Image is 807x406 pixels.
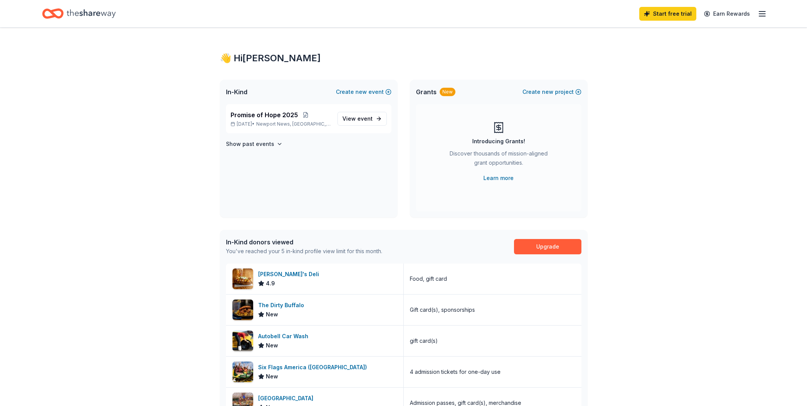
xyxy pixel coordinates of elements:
[337,112,387,126] a: View event
[266,341,278,350] span: New
[226,139,274,149] h4: Show past events
[355,87,367,97] span: new
[483,174,514,183] a: Learn more
[231,110,298,120] span: Promise of Hope 2025
[220,52,588,64] div: 👋 Hi [PERSON_NAME]
[266,279,275,288] span: 4.9
[226,139,283,149] button: Show past events
[447,149,551,170] div: Discover thousands of mission-aligned grant opportunities.
[410,305,475,314] div: Gift card(s), sponsorships
[357,115,373,122] span: event
[258,301,307,310] div: The Dirty Buffalo
[410,274,447,283] div: Food, gift card
[514,239,581,254] a: Upgrade
[258,394,316,403] div: [GEOGRAPHIC_DATA]
[699,7,755,21] a: Earn Rewards
[42,5,116,23] a: Home
[472,137,525,146] div: Introducing Grants!
[410,367,501,377] div: 4 admission tickets for one-day use
[232,300,253,320] img: Image for The Dirty Buffalo
[231,121,331,127] p: [DATE] •
[226,237,382,247] div: In-Kind donors viewed
[232,331,253,351] img: Image for Autobell Car Wash
[258,270,322,279] div: [PERSON_NAME]'s Deli
[256,121,331,127] span: Newport News, [GEOGRAPHIC_DATA]
[416,87,437,97] span: Grants
[542,87,553,97] span: new
[232,268,253,289] img: Image for Jason's Deli
[342,114,373,123] span: View
[226,247,382,256] div: You've reached your 5 in-kind profile view limit for this month.
[410,336,438,345] div: gift card(s)
[266,372,278,381] span: New
[258,332,311,341] div: Autobell Car Wash
[266,310,278,319] span: New
[639,7,696,21] a: Start free trial
[258,363,370,372] div: Six Flags America ([GEOGRAPHIC_DATA])
[522,87,581,97] button: Createnewproject
[226,87,247,97] span: In-Kind
[232,362,253,382] img: Image for Six Flags America (Upper Marlboro)
[336,87,391,97] button: Createnewevent
[440,88,455,96] div: New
